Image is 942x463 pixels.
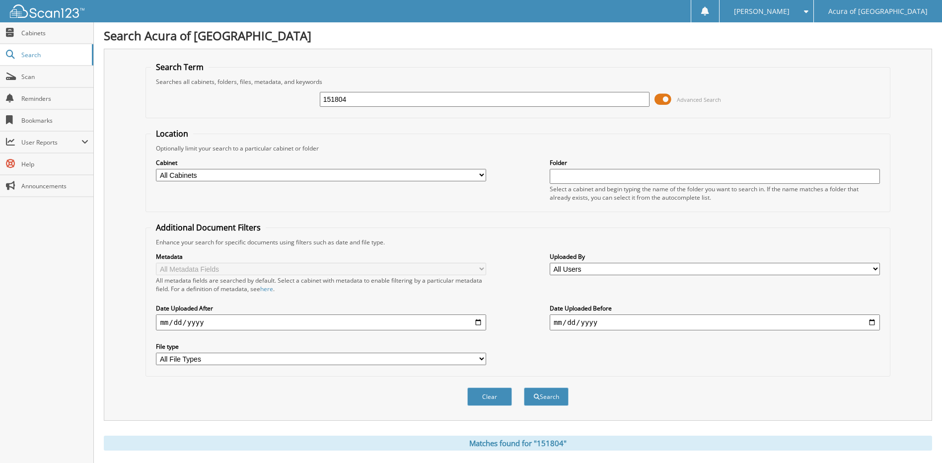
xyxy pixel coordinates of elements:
[104,27,932,44] h1: Search Acura of [GEOGRAPHIC_DATA]
[21,73,88,81] span: Scan
[21,116,88,125] span: Bookmarks
[156,276,486,293] div: All metadata fields are searched by default. Select a cabinet with metadata to enable filtering b...
[524,387,569,406] button: Search
[156,158,486,167] label: Cabinet
[151,62,209,73] legend: Search Term
[156,304,486,312] label: Date Uploaded After
[21,160,88,168] span: Help
[21,138,81,147] span: User Reports
[677,96,721,103] span: Advanced Search
[550,158,880,167] label: Folder
[151,238,884,246] div: Enhance your search for specific documents using filters such as date and file type.
[21,94,88,103] span: Reminders
[21,29,88,37] span: Cabinets
[550,185,880,202] div: Select a cabinet and begin typing the name of the folder you want to search in. If the name match...
[156,252,486,261] label: Metadata
[467,387,512,406] button: Clear
[156,342,486,351] label: File type
[21,51,87,59] span: Search
[550,314,880,330] input: end
[151,77,884,86] div: Searches all cabinets, folders, files, metadata, and keywords
[151,128,193,139] legend: Location
[550,252,880,261] label: Uploaded By
[151,144,884,153] div: Optionally limit your search to a particular cabinet or folder
[151,222,266,233] legend: Additional Document Filters
[550,304,880,312] label: Date Uploaded Before
[156,314,486,330] input: start
[734,8,790,14] span: [PERSON_NAME]
[260,285,273,293] a: here
[21,182,88,190] span: Announcements
[828,8,928,14] span: Acura of [GEOGRAPHIC_DATA]
[104,436,932,451] div: Matches found for "151804"
[10,4,84,18] img: scan123-logo-white.svg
